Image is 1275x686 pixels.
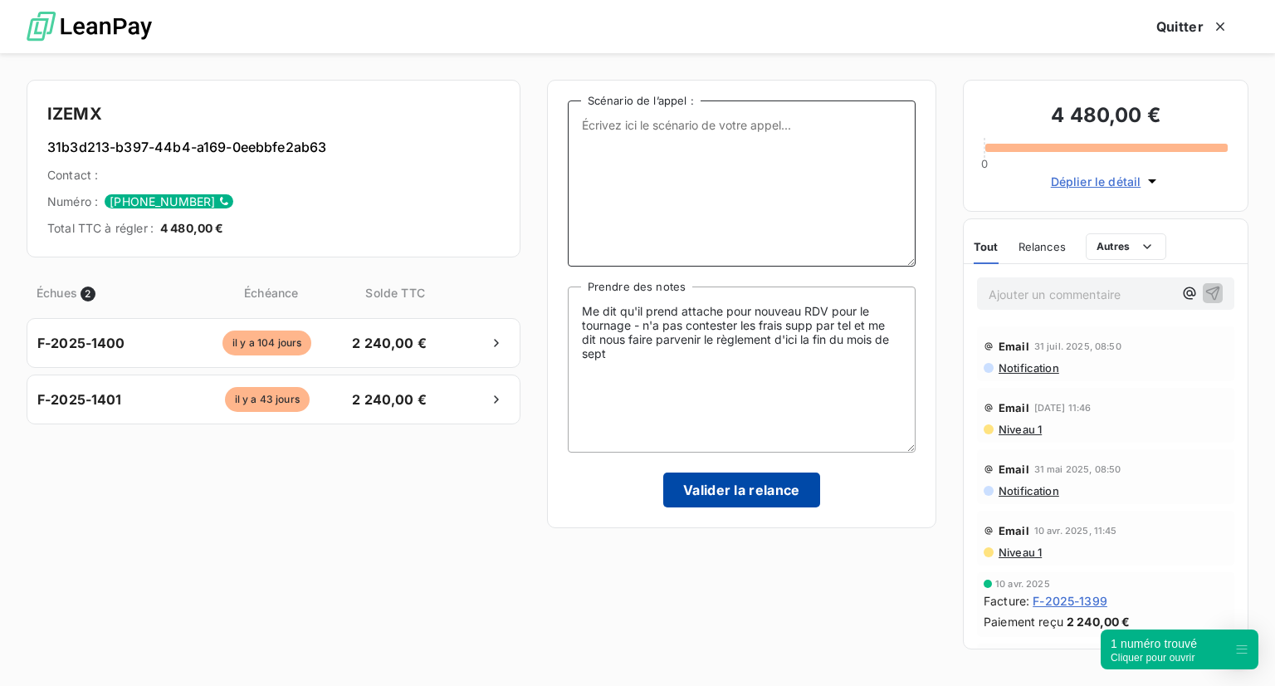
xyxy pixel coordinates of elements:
span: 2 240,00 € [1067,613,1131,630]
span: F-2025-1400 [37,333,125,353]
div: [PHONE_NUMBER] [105,194,233,208]
span: Contact : [47,167,98,184]
span: 10 avr. 2025 [995,579,1050,589]
span: Solde TTC [352,284,439,301]
img: logo LeanPay [27,4,152,50]
span: 2 [81,287,95,301]
span: Email [999,401,1029,414]
span: Notification [997,484,1059,497]
span: il y a 104 jours [222,331,311,355]
span: Échéance [194,284,349,301]
span: Email [999,340,1029,353]
span: Notification [997,361,1059,375]
span: 31 mai 2025, 08:50 [1034,464,1121,474]
span: Relances [1019,240,1066,253]
span: Paiement reçu [984,613,1063,630]
button: Déplier le détail [1046,172,1166,191]
h6: 31b3d213-b397-44b4-a169-0eebbfe2ab63 [47,137,500,157]
button: Valider la relance [663,473,820,507]
span: Échues [37,284,77,301]
span: Numéro : [47,194,98,210]
span: Facture : [984,592,1029,610]
span: Total TTC à régler : [47,220,154,237]
span: 4 480,00 € [160,220,224,237]
span: Niveau 1 [997,546,1042,559]
span: [DATE] 11:46 [1034,403,1092,413]
span: Déplier le détail [1051,173,1141,190]
button: Quitter [1136,9,1248,44]
span: 31 juil. 2025, 08:50 [1034,341,1121,351]
span: Email [999,524,1029,537]
textarea: Me dit qu'il prend attache pour nouveau RDV pour le tournage - n'a pas contester les frais supp p... [568,287,916,453]
h3: 4 480,00 € [984,100,1228,134]
span: Email [999,463,1029,476]
span: il y a 43 jours [225,387,310,412]
span: Niveau 1 [997,423,1042,436]
span: F-2025-1399 [1033,592,1107,610]
button: Autres [1086,233,1166,260]
h4: IZEMX [47,100,500,127]
span: 2 240,00 € [346,390,433,409]
span: 0 [981,157,988,170]
span: 10 avr. 2025, 11:45 [1034,526,1117,536]
span: F-2025-1401 [37,390,122,409]
span: Tout [974,240,999,253]
span: 2 240,00 € [346,333,433,353]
